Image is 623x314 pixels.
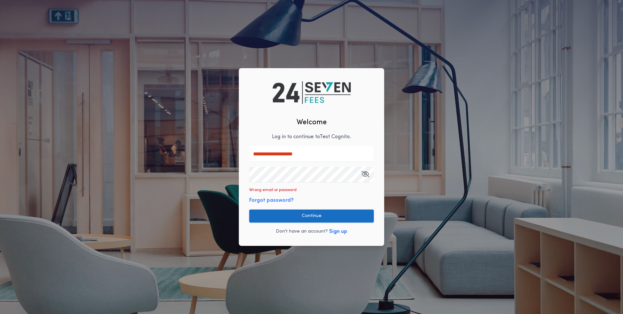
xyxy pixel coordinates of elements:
[249,197,294,204] button: Forgot password?
[272,133,351,141] p: Log in to continue to Test Cognito .
[329,228,347,235] button: Sign up
[297,117,327,128] h2: Welcome
[276,228,328,235] p: Don't have an account?
[273,81,351,104] img: logo
[249,210,374,223] button: Continue
[249,187,297,193] p: Wrong email or password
